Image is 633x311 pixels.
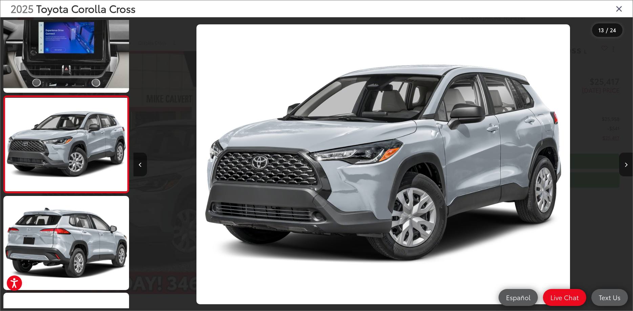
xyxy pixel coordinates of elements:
span: Live Chat [547,293,582,302]
img: 2025 Toyota Corolla Cross L [196,24,570,304]
span: Text Us [595,293,624,302]
span: 2025 [10,1,34,16]
img: 2025 Toyota Corolla Cross L [4,97,129,191]
span: / [605,28,609,32]
i: Close gallery [616,4,623,13]
a: Text Us [591,289,628,306]
button: Next image [619,153,633,176]
span: 24 [610,26,616,34]
img: 2025 Toyota Corolla Cross L [2,195,130,291]
span: 13 [598,26,604,34]
a: Live Chat [543,289,586,306]
span: Español [503,293,534,302]
button: Previous image [133,153,147,176]
div: 2025 Toyota Corolla Cross L 12 [134,24,633,304]
span: Toyota Corolla Cross [36,1,135,16]
a: Español [499,289,538,306]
